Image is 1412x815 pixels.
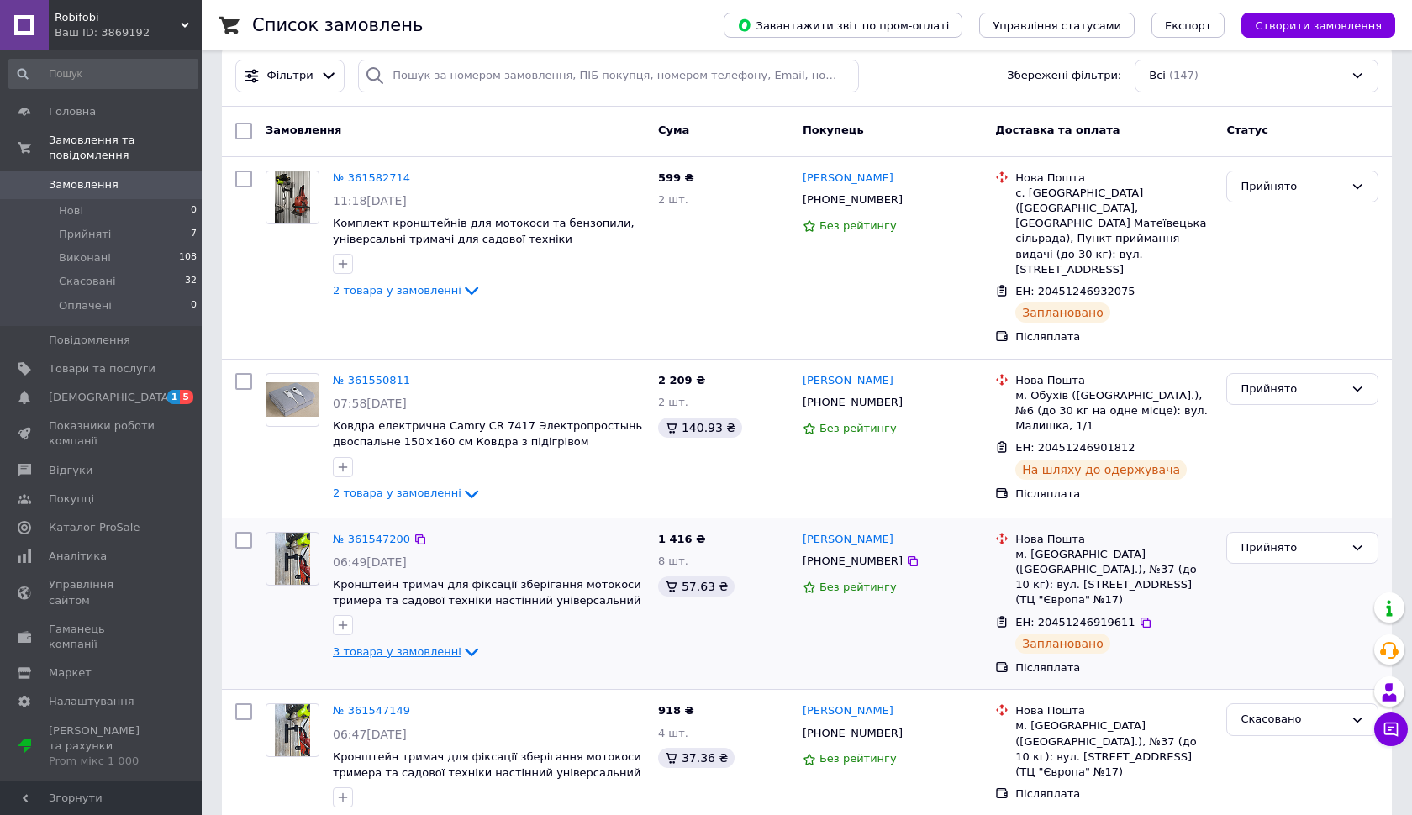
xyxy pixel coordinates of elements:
[803,373,893,389] a: [PERSON_NAME]
[333,533,410,545] a: № 361547200
[658,704,694,717] span: 918 ₴
[358,60,859,92] input: Пошук за номером замовлення, ПІБ покупця, номером телефону, Email, номером накладної
[799,189,906,211] div: [PHONE_NUMBER]
[1015,532,1213,547] div: Нова Пошта
[185,274,197,289] span: 32
[1015,547,1213,608] div: м. [GEOGRAPHIC_DATA] ([GEOGRAPHIC_DATA].), №37 (до 10 кг): вул. [STREET_ADDRESS] (ТЦ "Європа" №17)
[49,754,155,769] div: Prom мікс 1 000
[59,250,111,266] span: Виконані
[49,694,134,709] span: Налаштування
[49,723,155,770] span: [PERSON_NAME] та рахунки
[1015,616,1135,628] span: ЕН: 20451246919611
[1241,711,1344,728] div: Скасовано
[333,645,461,658] span: 3 товара у замовленні
[819,581,897,593] span: Без рейтингу
[49,133,202,163] span: Замовлення та повідомлення
[658,418,742,438] div: 140.93 ₴
[1007,68,1121,84] span: Збережені фільтри:
[1015,660,1213,676] div: Післяплата
[333,171,410,184] a: № 361582714
[49,520,140,535] span: Каталог ProSale
[1241,178,1344,196] div: Прийнято
[266,703,319,757] a: Фото товару
[803,703,893,719] a: [PERSON_NAME]
[49,622,155,652] span: Гаманець компанії
[1374,712,1408,746] button: Чат з покупцем
[1015,486,1213,502] div: Післяплата
[167,390,181,404] span: 1
[49,333,130,348] span: Повідомлення
[658,555,688,567] span: 8 шт.
[333,728,407,741] span: 06:47[DATE]
[8,59,198,89] input: Пошук
[333,217,635,245] a: Комплект кронштейнів для мотокоси та бензопили, універсальні тримачі для садової техніки
[1015,441,1135,454] span: ЕН: 20451246901812
[1149,68,1166,84] span: Всі
[1165,19,1212,32] span: Експорт
[658,124,689,136] span: Cума
[333,374,410,386] a: № 361550811
[179,250,197,266] span: 108
[49,418,155,449] span: Показники роботи компанії
[333,486,461,499] span: 2 товара у замовленні
[59,274,116,289] span: Скасовані
[819,752,897,765] span: Без рейтингу
[266,382,319,417] img: Фото товару
[267,68,313,84] span: Фільтри
[803,532,893,548] a: [PERSON_NAME]
[799,723,906,744] div: [PHONE_NUMBER]
[333,555,407,569] span: 06:49[DATE]
[803,124,864,136] span: Покупець
[191,203,197,218] span: 0
[1015,460,1187,480] div: На шляху до одержувача
[180,390,193,404] span: 5
[275,704,309,756] img: Фото товару
[1015,718,1213,780] div: м. [GEOGRAPHIC_DATA] ([GEOGRAPHIC_DATA].), №37 (до 10 кг): вул. [STREET_ADDRESS] (ТЦ "Європа" №17)
[266,171,319,224] a: Фото товару
[333,194,407,208] span: 11:18[DATE]
[333,578,641,607] a: Кронштейн тримач для фіксації зберігання мотокоси тримера та садової техніки настінний універсальний
[191,227,197,242] span: 7
[1255,19,1382,32] span: Створити замовлення
[333,704,410,717] a: № 361547149
[59,298,112,313] span: Оплачені
[658,748,735,768] div: 37.36 ₴
[55,25,202,40] div: Ваш ID: 3869192
[658,171,694,184] span: 599 ₴
[1151,13,1225,38] button: Експорт
[333,486,482,499] a: 2 товара у замовленні
[1241,381,1344,398] div: Прийнято
[333,750,641,779] a: Кронштейн тримач для фіксації зберігання мотокоси тримера та садової техніки настінний універсальний
[993,19,1121,32] span: Управління статусами
[333,284,482,297] a: 2 товара у замовленні
[266,124,341,136] span: Замовлення
[1015,302,1110,323] div: Заплановано
[49,492,94,507] span: Покупці
[1241,539,1344,557] div: Прийнято
[49,549,107,564] span: Аналітика
[803,171,893,187] a: [PERSON_NAME]
[658,576,735,597] div: 57.63 ₴
[49,390,173,405] span: [DEMOGRAPHIC_DATA]
[333,645,482,658] a: 3 товара у замовленні
[1015,186,1213,277] div: с. [GEOGRAPHIC_DATA] ([GEOGRAPHIC_DATA], [GEOGRAPHIC_DATA] Матеївецька сільрада), Пункт приймання...
[333,419,642,463] a: Ковдра електрична Camry CR 7417 Электропростынь двоспальне 150×160 см Ковдра з підігрівом Електро...
[799,550,906,572] div: [PHONE_NUMBER]
[1015,171,1213,186] div: Нова Пошта
[658,727,688,739] span: 4 шт.
[658,396,688,408] span: 2 шт.
[995,124,1120,136] span: Доставка та оплата
[191,298,197,313] span: 0
[333,397,407,410] span: 07:58[DATE]
[252,15,423,35] h1: Список замовлень
[49,361,155,376] span: Товари та послуги
[266,532,319,586] a: Фото товару
[266,373,319,427] a: Фото товару
[1015,388,1213,434] div: м. Обухів ([GEOGRAPHIC_DATA].), №6 (до 30 кг на одне місце): вул. Малишка, 1/1
[819,422,897,434] span: Без рейтингу
[819,219,897,232] span: Без рейтингу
